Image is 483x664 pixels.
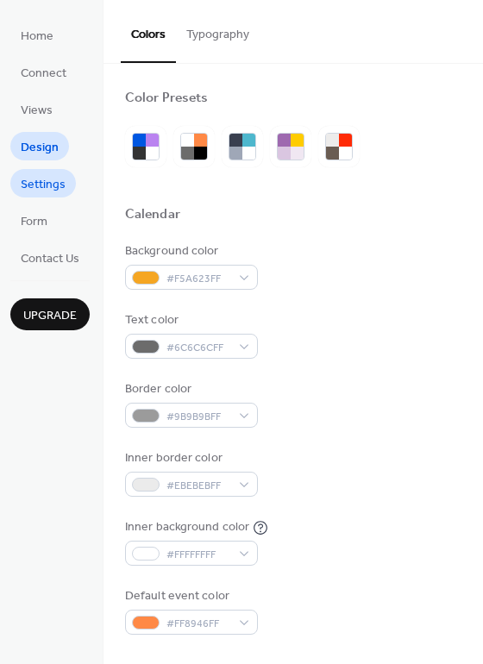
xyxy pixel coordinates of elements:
[125,242,254,260] div: Background color
[125,206,180,224] div: Calendar
[21,176,66,194] span: Settings
[166,615,230,633] span: #FF8946FF
[21,213,47,231] span: Form
[21,102,53,120] span: Views
[10,58,77,86] a: Connect
[10,206,58,235] a: Form
[10,95,63,123] a: Views
[125,311,254,329] div: Text color
[166,546,230,564] span: #FFFFFFFF
[21,28,53,46] span: Home
[21,250,79,268] span: Contact Us
[10,243,90,272] a: Contact Us
[23,307,77,325] span: Upgrade
[21,139,59,157] span: Design
[10,298,90,330] button: Upgrade
[21,65,66,83] span: Connect
[10,21,64,49] a: Home
[125,380,254,398] div: Border color
[166,339,230,357] span: #6C6C6CFF
[166,477,230,495] span: #EBEBEBFF
[166,408,230,426] span: #9B9B9BFF
[10,169,76,197] a: Settings
[125,518,249,536] div: Inner background color
[125,90,208,108] div: Color Presets
[10,132,69,160] a: Design
[125,587,254,605] div: Default event color
[166,270,230,288] span: #F5A623FF
[125,449,254,467] div: Inner border color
